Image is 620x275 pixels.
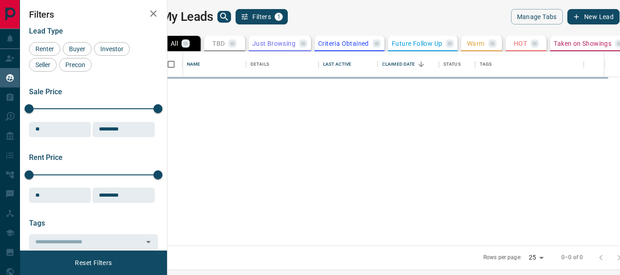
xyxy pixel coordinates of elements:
p: Warm [467,40,485,47]
div: Status [439,52,475,77]
button: Reset Filters [69,255,118,270]
h2: Filters [29,9,158,20]
button: Filters1 [236,9,288,24]
span: Tags [29,219,45,227]
div: Tags [480,52,492,77]
span: Rent Price [29,153,63,162]
button: Sort [415,58,428,71]
p: TBD [212,40,225,47]
div: Tags [475,52,584,77]
h1: My Leads [161,10,213,24]
div: Status [443,52,461,77]
div: Last Active [323,52,351,77]
span: Sale Price [29,87,62,96]
button: Open [142,236,155,248]
p: Future Follow Up [392,40,442,47]
div: Renter [29,42,60,56]
div: Name [187,52,201,77]
button: search button [217,11,231,23]
div: Investor [94,42,130,56]
div: Seller [29,58,57,72]
span: Seller [32,61,54,68]
div: Details [251,52,269,77]
div: Precon [59,58,92,72]
p: Just Browsing [252,40,295,47]
p: All [171,40,178,47]
p: HOT [514,40,527,47]
div: Details [246,52,319,77]
span: 1 [276,14,282,20]
div: Last Active [319,52,378,77]
span: Renter [32,45,57,53]
span: Precon [62,61,89,68]
span: Investor [97,45,127,53]
p: 0–0 of 0 [561,254,583,261]
div: Buyer [63,42,92,56]
div: Claimed Date [382,52,415,77]
div: Name [182,52,246,77]
p: Taken on Showings [554,40,611,47]
p: Criteria Obtained [318,40,369,47]
div: 25 [525,251,547,264]
button: Manage Tabs [511,9,563,24]
button: New Lead [567,9,620,24]
div: Claimed Date [378,52,439,77]
span: Lead Type [29,27,63,35]
p: Rows per page: [483,254,522,261]
span: Buyer [66,45,89,53]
